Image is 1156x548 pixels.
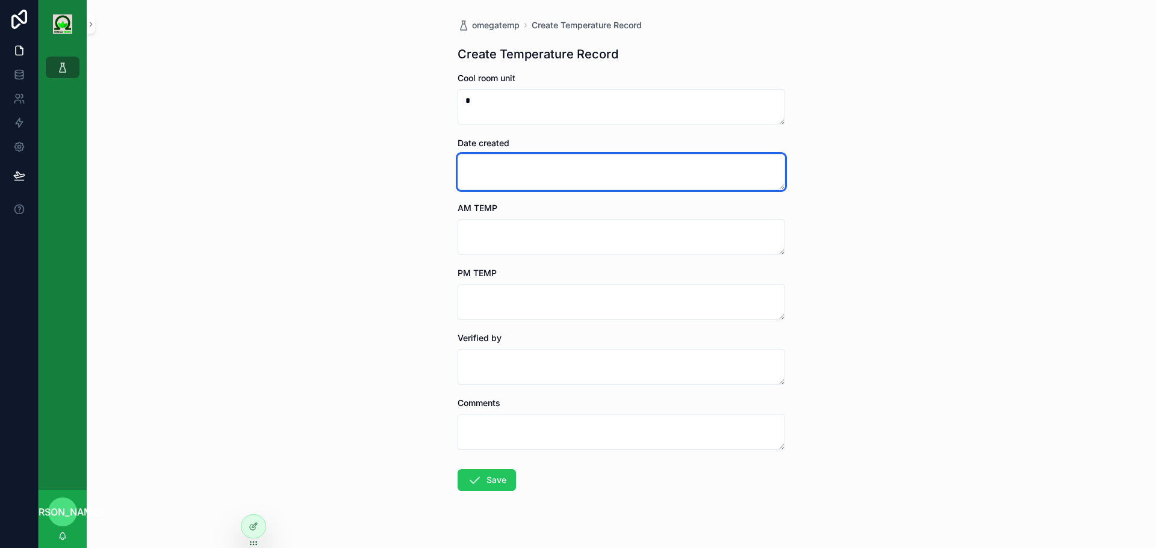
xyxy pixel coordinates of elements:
[458,73,515,83] span: Cool room unit
[458,333,502,343] span: Verified by
[532,19,642,31] a: Create Temperature Record
[53,14,72,34] img: App logo
[23,505,102,519] span: [PERSON_NAME]
[458,46,618,63] h1: Create Temperature Record
[458,268,497,278] span: PM TEMP
[458,469,516,491] button: Save
[458,203,497,213] span: AM TEMP
[39,48,87,94] div: scrollable content
[458,19,520,31] a: omegatemp
[458,398,500,408] span: Comments
[472,19,520,31] span: omegatemp
[458,138,509,148] span: Date created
